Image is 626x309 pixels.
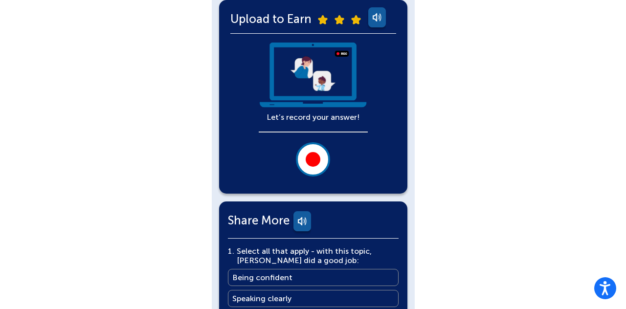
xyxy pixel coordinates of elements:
[232,294,291,303] main: Speaking clearly
[259,43,368,122] div: Let’s record your answer!
[335,15,344,24] img: submit-star.png
[232,246,234,256] span: .
[230,7,396,34] div: Upload to Earn
[351,15,361,24] img: submit-star.png
[228,269,399,286] a: Being confident
[232,273,292,282] main: Being confident
[259,43,368,108] img: recording video
[237,246,396,265] main: Select all that apply - with this topic, [PERSON_NAME] did a good job:
[228,290,399,307] a: Speaking clearly
[228,246,232,256] span: 1
[228,216,290,225] span: Share More
[318,15,328,24] img: submit-star.png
